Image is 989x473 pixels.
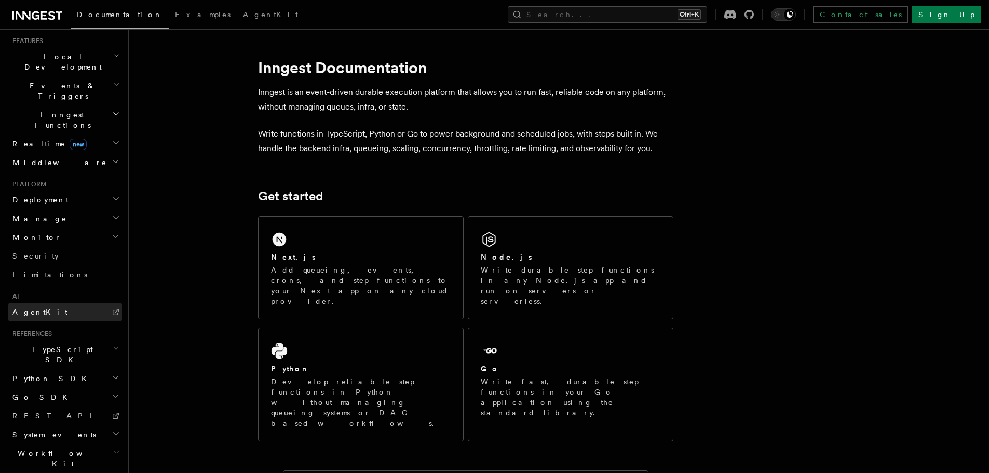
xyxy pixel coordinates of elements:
span: new [70,139,87,150]
span: Monitor [8,232,61,242]
p: Develop reliable step functions in Python without managing queueing systems or DAG based workflows. [271,376,451,428]
span: REST API [12,412,101,420]
button: Middleware [8,153,122,172]
h2: Python [271,363,309,374]
span: Go SDK [8,392,74,402]
h2: Next.js [271,252,316,262]
p: Write durable step functions in any Node.js app and run on servers or serverless. [481,265,660,306]
button: Inngest Functions [8,105,122,134]
span: Events & Triggers [8,80,113,101]
span: Examples [175,10,231,19]
button: Local Development [8,47,122,76]
span: References [8,330,52,338]
p: Inngest is an event-driven durable execution platform that allows you to run fast, reliable code ... [258,85,673,114]
a: Node.jsWrite durable step functions in any Node.js app and run on servers or serverless. [468,216,673,319]
span: Documentation [77,10,162,19]
span: AI [8,292,19,301]
p: Write fast, durable step functions in your Go application using the standard library. [481,376,660,418]
span: Manage [8,213,67,224]
span: TypeScript SDK [8,344,112,365]
span: Python SDK [8,373,93,384]
span: Workflow Kit [8,448,113,469]
a: PythonDevelop reliable step functions in Python without managing queueing systems or DAG based wo... [258,328,464,441]
span: AgentKit [12,308,67,316]
span: Security [12,252,59,260]
button: Deployment [8,191,122,209]
span: Features [8,37,43,45]
button: Events & Triggers [8,76,122,105]
a: Security [8,247,122,265]
a: Sign Up [912,6,981,23]
span: Realtime [8,139,87,149]
span: Deployment [8,195,69,205]
a: Documentation [71,3,169,29]
span: Platform [8,180,47,188]
button: Python SDK [8,369,122,388]
button: Monitor [8,228,122,247]
span: System events [8,429,96,440]
button: TypeScript SDK [8,340,122,369]
span: Limitations [12,271,87,279]
p: Add queueing, events, crons, and step functions to your Next app on any cloud provider. [271,265,451,306]
span: AgentKit [243,10,298,19]
button: Toggle dark mode [771,8,796,21]
a: Limitations [8,265,122,284]
a: REST API [8,407,122,425]
h2: Go [481,363,499,374]
span: Inngest Functions [8,110,112,130]
h1: Inngest Documentation [258,58,673,77]
button: Search...Ctrl+K [508,6,707,23]
a: AgentKit [237,3,304,28]
span: Local Development [8,51,113,72]
a: AgentKit [8,303,122,321]
button: System events [8,425,122,444]
a: Contact sales [813,6,908,23]
button: Manage [8,209,122,228]
button: Go SDK [8,388,122,407]
a: GoWrite fast, durable step functions in your Go application using the standard library. [468,328,673,441]
p: Write functions in TypeScript, Python or Go to power background and scheduled jobs, with steps bu... [258,127,673,156]
a: Examples [169,3,237,28]
a: Next.jsAdd queueing, events, crons, and step functions to your Next app on any cloud provider. [258,216,464,319]
a: Get started [258,189,323,204]
button: Workflow Kit [8,444,122,473]
button: Realtimenew [8,134,122,153]
span: Middleware [8,157,107,168]
h2: Node.js [481,252,532,262]
kbd: Ctrl+K [678,9,701,20]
